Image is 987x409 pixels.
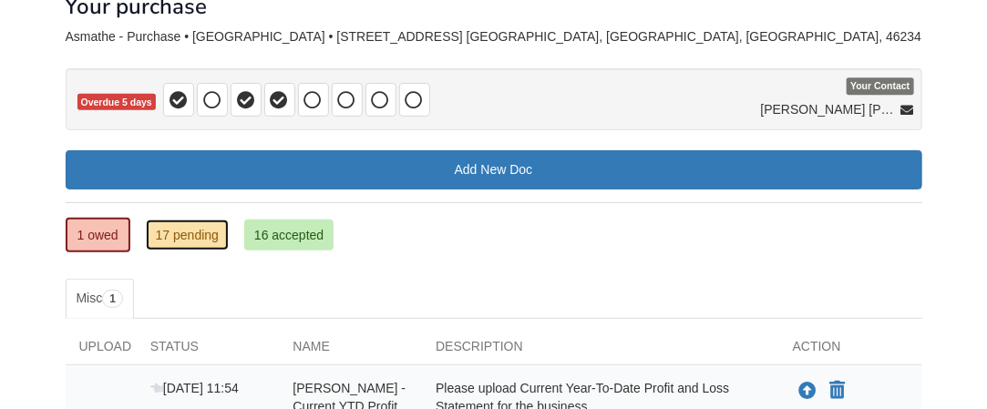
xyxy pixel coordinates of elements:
a: Misc [66,279,134,319]
span: Your Contact [847,78,913,96]
div: Asmathe - Purchase • [GEOGRAPHIC_DATA] • [STREET_ADDRESS] [GEOGRAPHIC_DATA], [GEOGRAPHIC_DATA], [... [66,29,922,45]
span: Overdue 5 days [77,94,156,111]
a: 16 accepted [244,220,334,251]
div: Status [137,337,280,364]
span: [PERSON_NAME] [PERSON_NAME] [761,100,898,118]
button: Upload James Asmathe - Current YTD Profit and Loss Statement for AS Trans & Log LLC [797,379,819,403]
a: 17 pending [146,220,229,251]
div: Name [279,337,422,364]
div: Description [422,337,779,364]
span: 1 [102,290,123,308]
span: [DATE] 11:54 [150,381,239,395]
a: 1 owed [66,218,130,252]
div: Action [779,337,922,364]
div: Upload [66,337,137,364]
a: Add New Doc [66,150,922,189]
button: Declare James Asmathe - Current YTD Profit and Loss Statement for AS Trans & Log LLC not applicable [828,380,848,402]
